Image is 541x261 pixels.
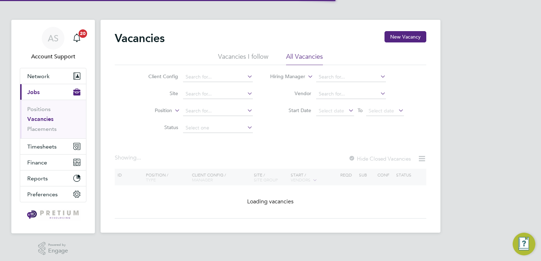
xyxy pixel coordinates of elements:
span: Jobs [27,89,40,95]
input: Search for... [316,89,386,99]
button: Jobs [20,84,86,100]
label: Position [131,107,172,114]
button: Network [20,68,86,84]
a: Positions [27,106,51,112]
span: To [355,106,365,115]
a: ASAccount Support [20,27,86,61]
nav: Main navigation [11,20,95,233]
span: Finance [27,159,47,166]
button: Reports [20,170,86,186]
li: All Vacancies [286,52,323,65]
label: Status [137,124,178,130]
button: Preferences [20,186,86,202]
a: 20 [70,27,84,50]
label: Client Config [137,73,178,80]
span: 20 [79,29,87,38]
label: Hiring Manager [264,73,305,80]
input: Search for... [183,72,253,82]
span: Select date [319,108,344,114]
label: Start Date [270,107,311,114]
button: Timesheets [20,139,86,154]
a: Vacancies [27,116,53,122]
span: Engage [48,248,68,254]
span: AS [48,34,58,43]
input: Search for... [316,72,386,82]
button: Engage Resource Center [513,233,535,255]
input: Select one [183,123,253,133]
span: Powered by [48,242,68,248]
span: Preferences [27,191,58,198]
span: Account Support [20,52,86,61]
a: Placements [27,126,57,132]
input: Search for... [183,89,253,99]
li: Vacancies I follow [218,52,268,65]
input: Search for... [183,106,253,116]
label: Site [137,90,178,97]
span: Timesheets [27,143,57,150]
div: Showing [115,154,142,162]
span: ... [137,154,141,161]
h2: Vacancies [115,31,165,45]
button: New Vacancy [385,31,426,42]
label: Hide Closed Vacancies [348,155,411,162]
label: Vendor [270,90,311,97]
img: pretium-logo-retina.png [25,209,81,221]
span: Network [27,73,50,80]
a: Go to home page [20,209,86,221]
span: Select date [369,108,394,114]
button: Finance [20,155,86,170]
a: Powered byEngage [38,242,68,255]
div: Jobs [20,100,86,138]
span: Reports [27,175,48,182]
